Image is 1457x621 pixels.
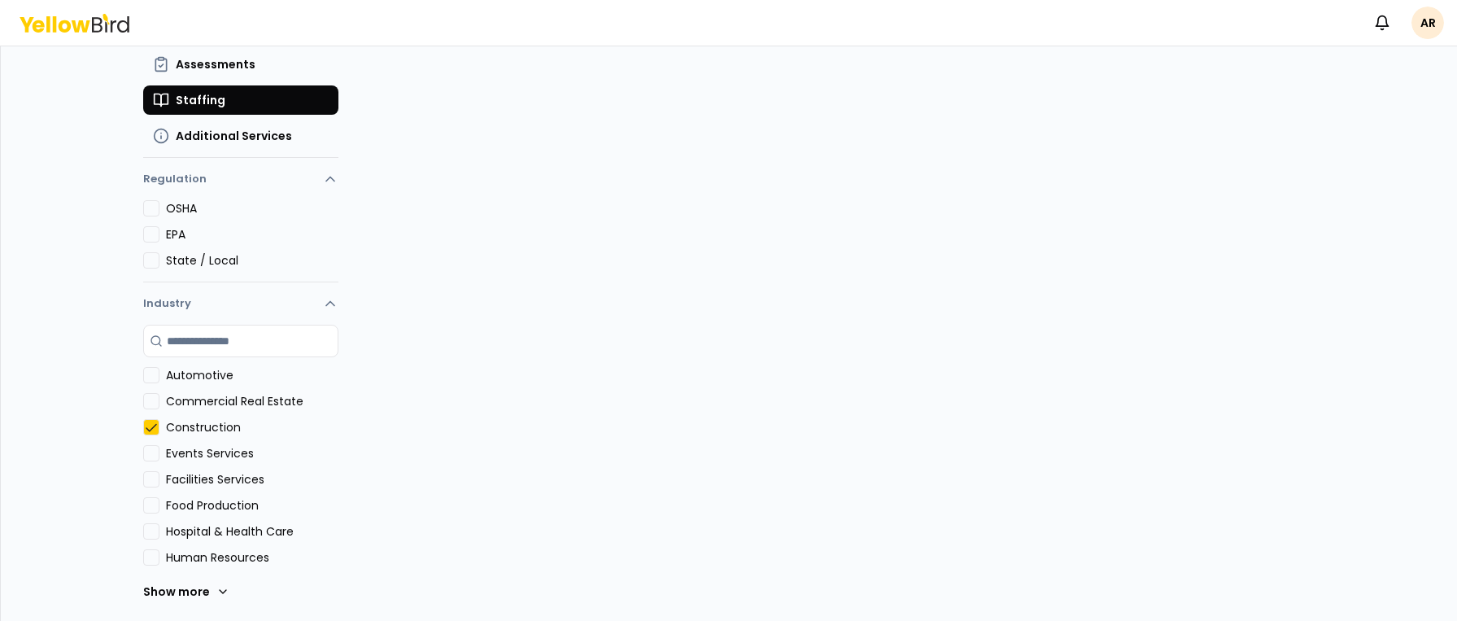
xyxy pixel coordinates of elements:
[166,497,338,514] label: Food Production
[176,92,225,108] span: Staffing
[1411,7,1444,39] span: AR
[143,121,338,151] button: Additional Services
[166,523,338,540] label: Hospital & Health Care
[143,50,338,79] button: Assessments
[143,85,338,115] button: Staffing
[166,419,338,435] label: Construction
[166,393,338,409] label: Commercial Real Estate
[143,282,338,325] button: Industry
[143,575,229,608] button: Show more
[143,164,338,200] button: Regulation
[143,200,338,282] div: Regulation
[143,325,338,621] div: Industry
[166,445,338,461] label: Events Services
[166,549,338,566] label: Human Resources
[166,367,338,383] label: Automotive
[166,252,338,269] label: State / Local
[166,200,338,216] label: OSHA
[176,128,292,144] span: Additional Services
[166,226,338,243] label: EPA
[176,56,255,72] span: Assessments
[166,471,338,488] label: Facilities Services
